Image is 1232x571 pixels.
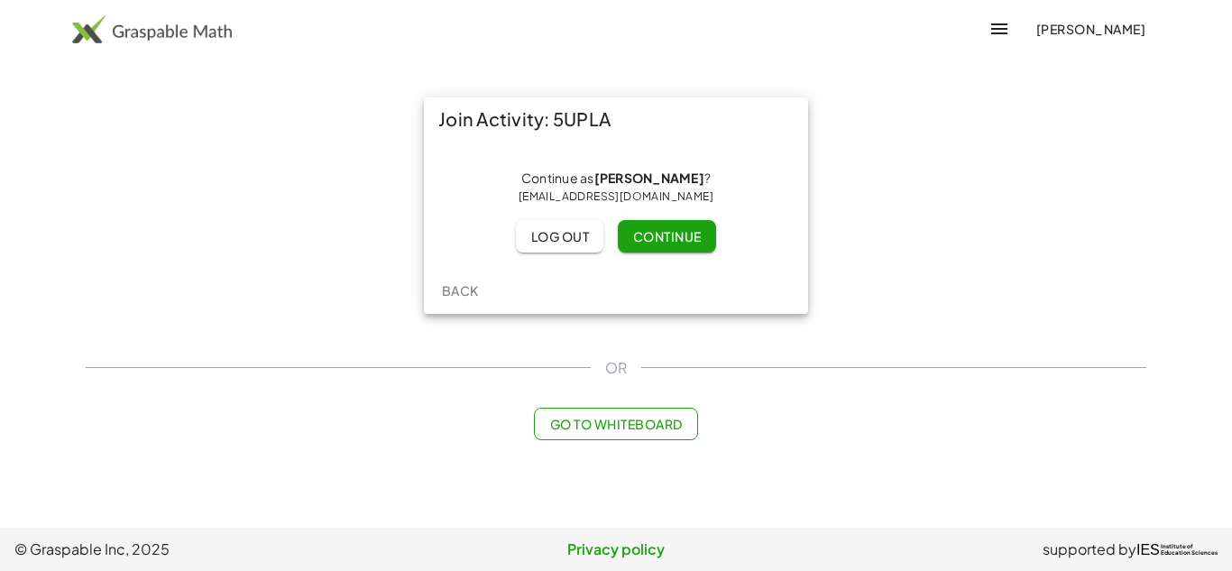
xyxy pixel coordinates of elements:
span: OR [605,357,627,379]
button: Go to Whiteboard [534,408,697,440]
span: IES [1136,541,1160,558]
span: © Graspable Inc, 2025 [14,539,416,560]
span: Institute of Education Sciences [1161,544,1218,557]
span: Continue [632,228,701,244]
div: [EMAIL_ADDRESS][DOMAIN_NAME] [438,188,794,206]
button: Log out [516,220,603,253]
button: Continue [618,220,715,253]
a: IESInstitute ofEducation Sciences [1136,539,1218,560]
button: Back [431,274,489,307]
span: supported by [1043,539,1136,560]
span: Go to Whiteboard [549,416,682,432]
a: Privacy policy [416,539,817,560]
span: Back [441,282,478,299]
button: [PERSON_NAME] [1021,13,1160,45]
div: Join Activity: 5UPLA [424,97,808,141]
span: [PERSON_NAME] [1035,21,1145,37]
span: Log out [530,228,589,244]
strong: [PERSON_NAME] [594,170,704,186]
div: Continue as ? [438,170,794,206]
